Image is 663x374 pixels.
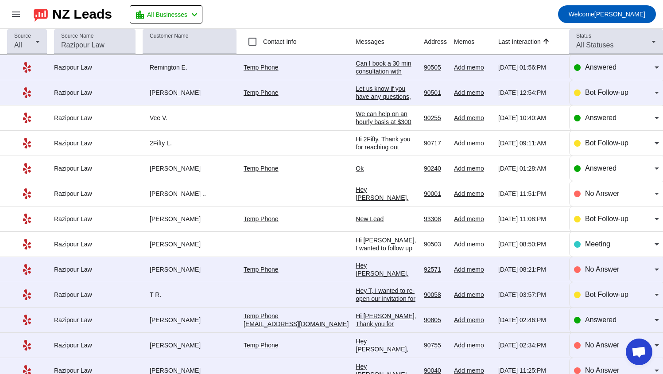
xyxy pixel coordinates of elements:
[585,114,616,121] span: Answered
[356,110,417,134] div: We can help on an hourly basis at $300 per hour
[585,265,619,273] span: No Answer
[54,114,136,122] div: Razipour Law
[244,215,279,222] a: Temp Phone
[454,240,491,248] div: Add memo
[585,366,619,374] span: No Answer
[585,240,610,248] span: Meeting
[498,291,562,299] div: [DATE] 03:57:PM
[454,139,491,147] div: Add memo
[569,11,594,18] span: Welcome
[143,89,237,97] div: [PERSON_NAME]
[130,5,202,23] button: All Businesses
[22,214,32,224] mat-icon: Yelp
[454,215,491,223] div: Add memo
[54,265,136,273] div: Razipour Law
[498,164,562,172] div: [DATE] 01:28:AM
[498,89,562,97] div: [DATE] 12:54:PM
[244,165,279,172] a: Temp Phone
[244,64,279,71] a: Temp Phone
[147,8,187,21] span: All Businesses
[454,190,491,198] div: Add memo
[14,41,22,49] span: All
[11,9,21,19] mat-icon: menu
[424,63,447,71] div: 90505
[454,164,491,172] div: Add memo
[143,240,237,248] div: [PERSON_NAME]
[22,340,32,351] mat-icon: Yelp
[424,215,447,223] div: 93308
[558,5,656,23] button: Welcome[PERSON_NAME]
[61,33,93,39] mat-label: Source Name
[585,215,628,222] span: Bot Follow-up
[498,265,562,273] div: [DATE] 08:21:PM
[626,339,652,365] div: Open chat
[498,37,541,46] div: Last Interaction
[356,215,417,223] div: New Lead
[424,316,447,324] div: 90805
[22,87,32,98] mat-icon: Yelp
[454,291,491,299] div: Add memo
[14,33,31,39] mat-label: Source
[52,8,112,20] div: NZ Leads
[585,164,616,172] span: Answered
[143,265,237,273] div: [PERSON_NAME]
[424,291,447,299] div: 90058
[22,138,32,148] mat-icon: Yelp
[143,164,237,172] div: [PERSON_NAME]
[143,114,237,122] div: Vee V.
[498,139,562,147] div: [DATE] 09:11:AM
[498,341,562,349] div: [DATE] 02:34:PM
[424,190,447,198] div: 90001
[143,139,237,147] div: 2Fifty L.
[356,164,417,172] div: Ok
[585,316,616,323] span: Answered
[54,291,136,299] div: Razipour Law
[22,264,32,275] mat-icon: Yelp
[135,9,145,20] mat-icon: location_city
[54,341,136,349] div: Razipour Law
[498,63,562,71] div: [DATE] 01:56:PM
[498,114,562,122] div: [DATE] 10:40:AM
[61,40,128,51] input: Razipour Law
[424,341,447,349] div: 90755
[143,316,237,324] div: [PERSON_NAME]
[424,89,447,97] div: 90501
[585,291,628,298] span: Bot Follow-up
[54,164,136,172] div: Razipour Law
[454,63,491,71] div: Add memo
[454,316,491,324] div: Add memo
[569,8,645,20] span: [PERSON_NAME]
[585,139,628,147] span: Bot Follow-up
[585,190,619,197] span: No Answer
[498,190,562,198] div: [DATE] 11:51:PM
[54,190,136,198] div: Razipour Law
[22,315,32,325] mat-icon: Yelp
[585,89,628,96] span: Bot Follow-up
[54,63,136,71] div: Razipour Law
[576,33,591,39] mat-label: Status
[356,85,417,156] div: Let us know if you have any questions, and we will try our best to answer them in this chat. You ...
[424,139,447,147] div: 90717
[424,164,447,172] div: 90240
[424,114,447,122] div: 90255
[244,342,279,349] a: Temp Phone
[150,33,188,39] mat-label: Customer Name
[22,188,32,199] mat-icon: Yelp
[22,62,32,73] mat-icon: Yelp
[424,29,454,55] th: Address
[22,163,32,174] mat-icon: Yelp
[244,266,279,273] a: Temp Phone
[454,89,491,97] div: Add memo
[143,63,237,71] div: Remington E.
[22,289,32,300] mat-icon: Yelp
[498,316,562,324] div: [DATE] 02:46:PM
[498,240,562,248] div: [DATE] 08:50:PM
[143,341,237,349] div: [PERSON_NAME]
[22,239,32,249] mat-icon: Yelp
[143,291,237,299] div: T R.
[143,215,237,223] div: [PERSON_NAME]
[261,37,297,46] label: Contact Info
[244,312,279,319] a: Temp Phone
[22,113,32,123] mat-icon: Yelp
[244,320,349,327] a: [EMAIL_ADDRESS][DOMAIN_NAME]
